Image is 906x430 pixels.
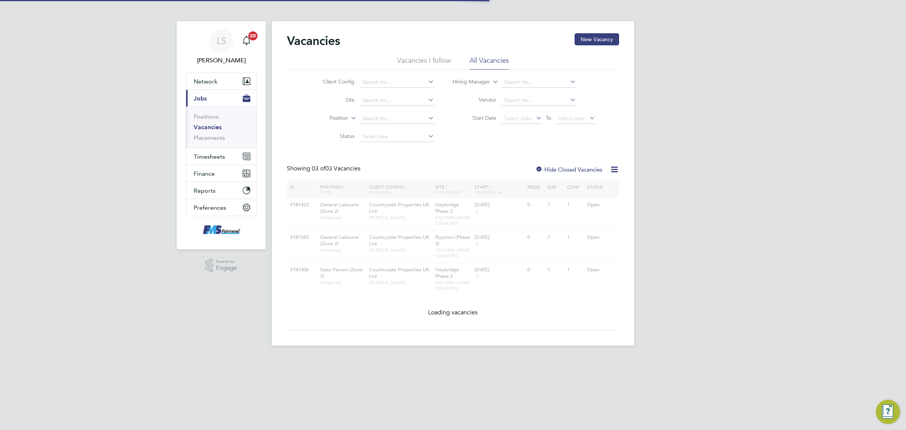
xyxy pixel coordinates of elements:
[186,148,256,165] button: Timesheets
[194,78,217,85] span: Network
[194,124,222,131] a: Vacancies
[453,96,496,103] label: Vendor
[186,165,256,182] button: Finance
[194,134,225,141] a: Placements
[186,90,256,107] button: Jobs
[194,187,216,194] span: Reports
[186,182,256,199] button: Reports
[217,36,226,46] span: LS
[186,224,257,236] a: Go to home page
[186,73,256,90] button: Network
[305,114,348,122] label: Position
[575,33,619,45] button: New Vacancy
[194,204,226,211] span: Preferences
[453,114,496,121] label: Start Date
[201,224,241,236] img: f-mead-logo-retina.png
[504,115,532,122] span: Select date
[311,133,354,139] label: Status
[360,113,434,124] input: Search for...
[876,400,900,424] button: Engage Resource Center
[194,170,215,177] span: Finance
[360,77,434,88] input: Search for...
[216,265,237,271] span: Engage
[447,78,490,86] label: Hiring Manager
[558,115,585,122] span: Select date
[177,21,266,249] nav: Main navigation
[544,113,553,123] span: To
[186,199,256,216] button: Preferences
[186,56,257,65] span: Lawrence Schott
[239,29,254,53] a: 20
[205,258,237,273] a: Powered byEngage
[311,96,354,103] label: Site
[397,56,451,70] li: Vacancies I follow
[186,107,256,148] div: Jobs
[470,56,509,70] li: All Vacancies
[186,29,257,65] a: LS[PERSON_NAME]
[311,78,354,85] label: Client Config
[287,165,362,173] div: Showing
[194,95,207,102] span: Jobs
[502,95,576,106] input: Search for...
[312,165,361,172] span: 03 Vacancies
[287,33,340,48] h2: Vacancies
[194,113,219,120] a: Positions
[194,153,225,160] span: Timesheets
[360,131,434,142] input: Select one
[360,95,434,106] input: Search for...
[248,31,257,40] span: 20
[502,77,576,88] input: Search for...
[312,165,325,172] span: 03 of
[216,258,237,265] span: Powered by
[535,166,602,173] label: Hide Closed Vacancies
